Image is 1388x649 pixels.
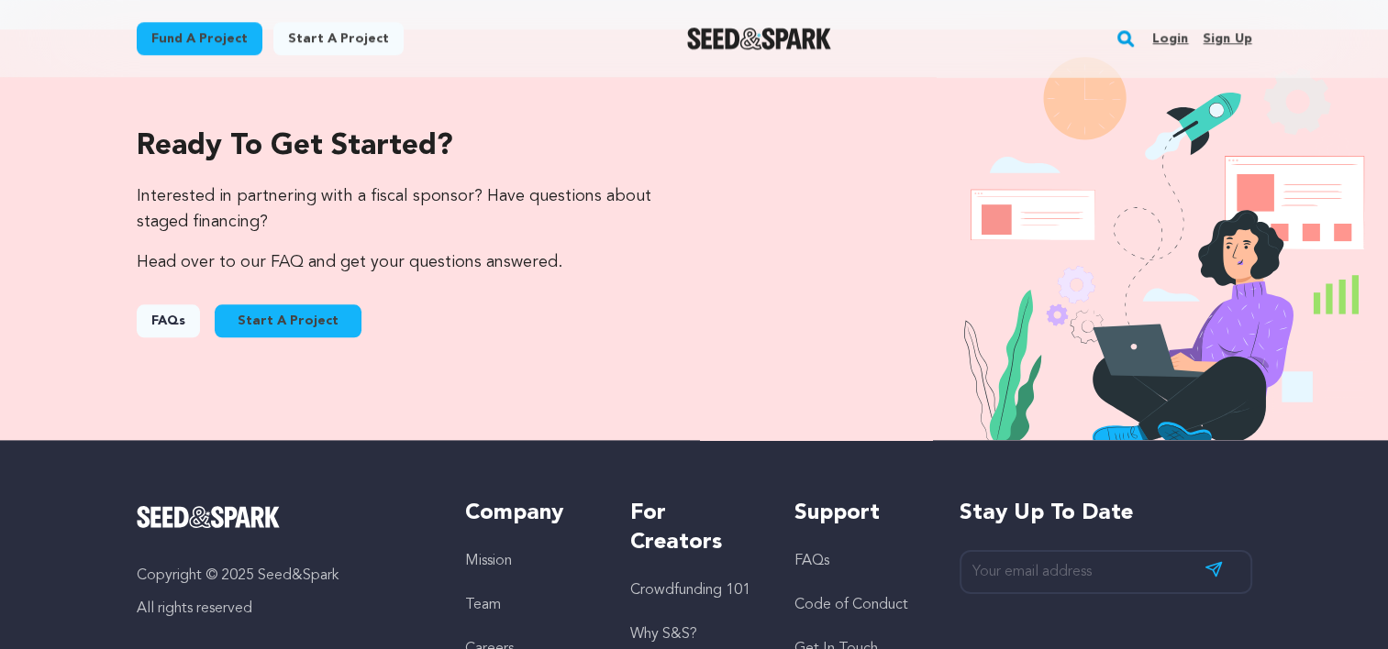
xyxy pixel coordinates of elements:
[465,499,593,528] h5: Company
[137,506,429,528] a: Seed&Spark Homepage
[960,499,1252,528] h5: Stay up to date
[794,598,908,612] a: Code of Conduct
[137,22,262,55] a: Fund a project
[137,249,658,275] p: Head over to our FAQ and get your questions answered.
[794,554,829,568] a: FAQs
[137,183,658,235] p: Interested in partnering with a fiscal sponsor? Have questions about staged financing?
[630,583,750,598] a: Crowdfunding 101
[137,565,429,587] p: Copyright © 2025 Seed&Spark
[630,499,758,557] h5: For Creators
[1152,24,1188,53] a: Login
[960,550,1252,595] input: Your email address
[465,554,512,568] a: Mission
[215,304,361,337] a: Start A Project
[687,27,831,49] img: Seed&Spark Logo Dark Mode
[273,22,404,55] a: Start a project
[137,506,281,528] img: Seed&Spark Logo
[687,27,831,49] a: Seed&Spark Homepage
[137,125,658,169] p: Ready to get started?
[630,627,697,642] a: Why S&S?
[137,304,200,337] a: FAQs
[137,598,429,620] p: All rights reserved
[1203,24,1251,53] a: Sign up
[794,499,922,528] h5: Support
[465,598,501,612] a: Team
